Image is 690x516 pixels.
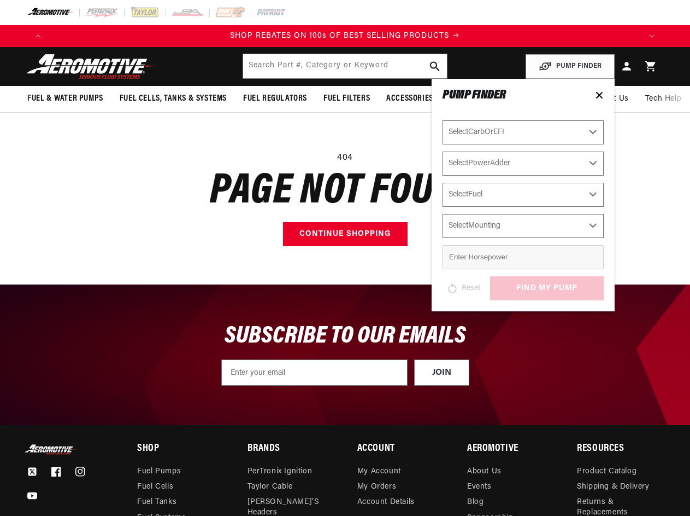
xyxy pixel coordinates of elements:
button: JOIN [414,360,469,386]
span: Fuel Regulators [243,93,307,105]
a: Fuel Cells [137,479,173,495]
a: Taylor Cable [247,479,293,495]
img: Aeromotive [23,54,160,79]
span: SHOP REBATES ON 100s OF BEST SELLING PRODUCTS [230,32,449,40]
a: Product Catalog [577,467,636,479]
span: SUBSCRIBE TO OUR EMAILS [225,324,466,349]
a: Account Details [357,495,415,510]
span: Accessories & Specialty [386,93,480,105]
summary: Fuel Cells, Tanks & Systems [111,86,235,112]
p: 404 [27,151,663,165]
button: PUMP FINDER [526,54,615,79]
select: PowerAdder [443,152,604,176]
summary: Tech Help [637,86,689,112]
a: Events [467,479,492,495]
span: PUMP FINDER [443,89,506,102]
select: CarbOrEFI [443,120,604,144]
a: SHOP REBATES ON 100s OF BEST SELLING PRODUCTS [49,30,641,42]
button: search button [423,54,447,78]
input: Enter Horsepower [443,245,604,269]
summary: Fuel Regulators [235,86,315,112]
img: Aeromotive [23,444,78,455]
button: Translation missing: en.sections.announcements.previous_announcement [27,25,49,47]
span: Fuel & Water Pumps [27,93,103,105]
a: About Us [467,467,502,479]
select: Fuel [443,183,604,207]
button: Translation missing: en.sections.announcements.next_announcement [641,25,663,47]
span: Fuel Cells, Tanks & Systems [120,93,227,105]
a: Fuel Tanks [137,495,176,510]
div: Announcement [49,30,641,42]
a: PerTronix Ignition [247,467,312,479]
div: 3 of 4 [49,30,641,42]
span: Tech Help [645,93,681,105]
summary: Fuel & Water Pumps [19,86,111,112]
a: Shipping & Delivery [577,479,649,495]
input: Search by Part Number, Category or Keyword [243,54,446,78]
span: Fuel Filters [323,93,370,105]
a: My Account [357,467,401,479]
summary: Fuel Filters [315,86,378,112]
input: Enter your email [221,360,408,386]
a: Continue shopping [283,222,408,247]
a: My Orders [357,479,396,495]
a: Fuel Pumps [137,467,181,479]
select: Mounting [443,214,604,238]
summary: Accessories & Specialty [378,86,488,112]
h1: Page not found [27,173,663,211]
a: Blog [467,495,483,510]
